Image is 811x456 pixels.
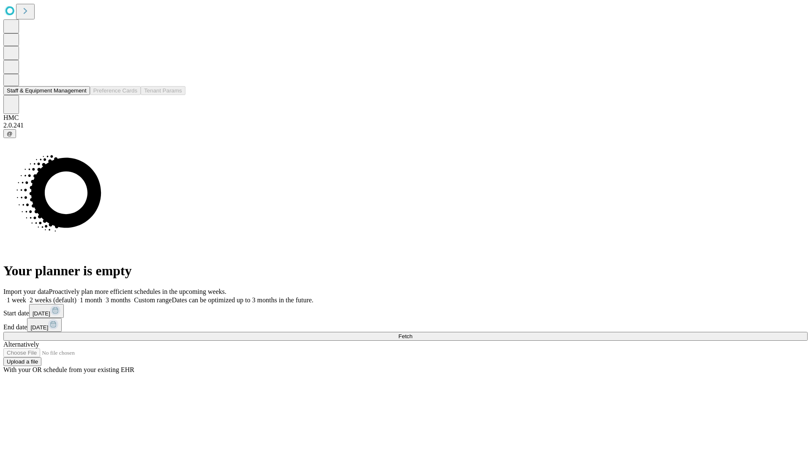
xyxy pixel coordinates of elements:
button: @ [3,129,16,138]
button: Staff & Equipment Management [3,86,90,95]
span: With your OR schedule from your existing EHR [3,366,134,373]
div: Start date [3,304,808,318]
span: @ [7,130,13,137]
span: Proactively plan more efficient schedules in the upcoming weeks. [49,288,226,295]
button: [DATE] [29,304,64,318]
div: 2.0.241 [3,122,808,129]
button: [DATE] [27,318,62,332]
button: Preference Cards [90,86,141,95]
span: 1 month [80,296,102,304]
span: Alternatively [3,341,39,348]
span: [DATE] [33,310,50,317]
div: End date [3,318,808,332]
h1: Your planner is empty [3,263,808,279]
span: Dates can be optimized up to 3 months in the future. [172,296,313,304]
span: 2 weeks (default) [30,296,76,304]
span: Fetch [398,333,412,339]
button: Upload a file [3,357,41,366]
span: [DATE] [30,324,48,331]
span: 1 week [7,296,26,304]
button: Fetch [3,332,808,341]
button: Tenant Params [141,86,185,95]
span: 3 months [106,296,131,304]
span: Custom range [134,296,171,304]
div: HMC [3,114,808,122]
span: Import your data [3,288,49,295]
